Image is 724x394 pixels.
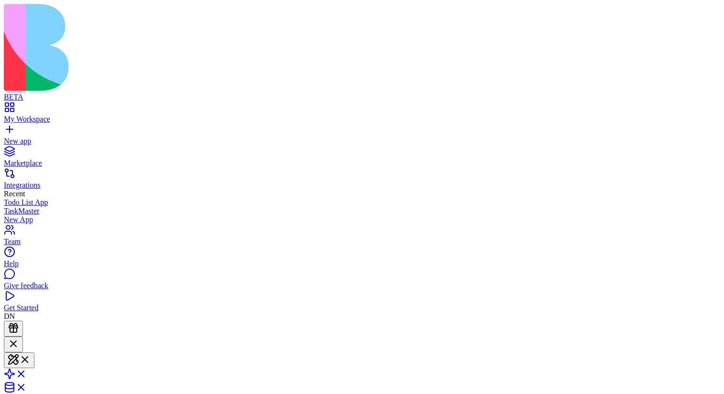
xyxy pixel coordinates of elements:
a: Help [4,251,720,268]
div: Get Started [4,304,720,312]
a: Todo List App [4,198,720,207]
div: Help [4,259,720,268]
div: New app [4,137,720,146]
div: BETA [4,93,720,101]
a: New App [4,215,720,224]
div: My Workspace [4,115,720,124]
div: Team [4,237,720,246]
a: Team [4,229,720,246]
a: New app [4,128,720,146]
a: Give feedback [4,273,720,290]
div: Integrations [4,181,720,190]
a: My Workspace [4,106,720,124]
img: logo [4,4,389,91]
div: Marketplace [4,159,720,168]
a: TaskMaster [4,207,720,215]
a: Get Started [4,295,720,312]
a: BETA [4,84,720,101]
a: Marketplace [4,150,720,168]
div: Give feedback [4,281,720,290]
span: Recent [4,190,25,198]
span: DN [4,312,15,320]
a: Integrations [4,172,720,190]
